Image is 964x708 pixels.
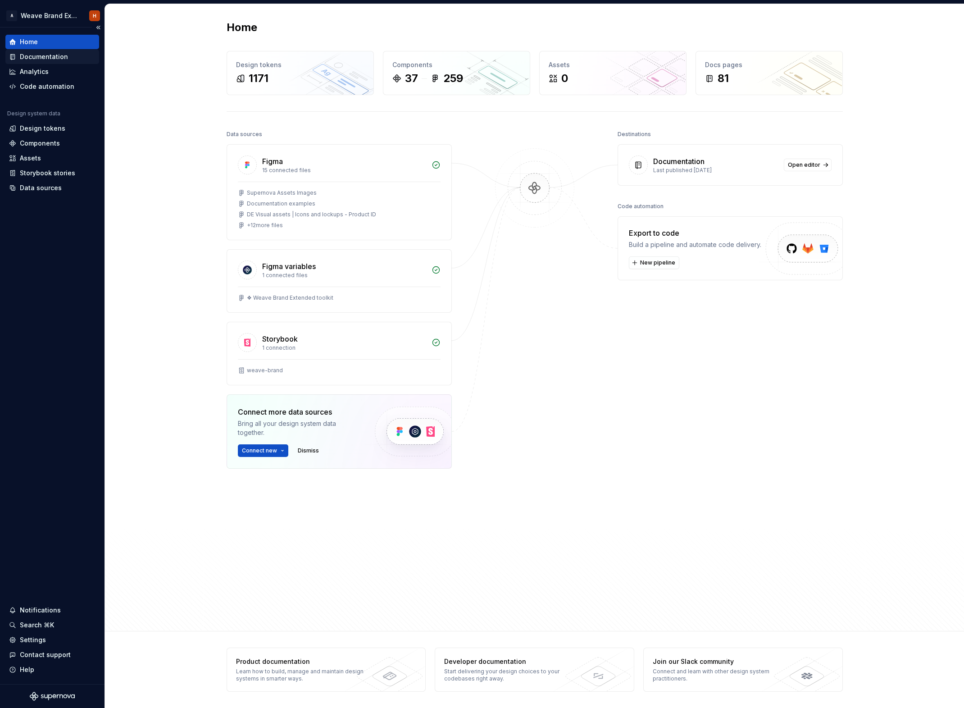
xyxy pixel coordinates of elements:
div: Notifications [20,606,61,615]
div: Data sources [227,128,262,141]
a: Open editor [784,159,832,171]
button: Search ⌘K [5,618,99,632]
div: 1171 [249,71,268,86]
a: Storybook stories [5,166,99,180]
div: Docs pages [705,60,833,69]
div: Storybook stories [20,169,75,178]
div: Join our Slack community [653,657,784,666]
div: Learn how to build, manage and maintain design systems in smarter ways. [236,668,367,682]
div: Help [20,665,34,674]
div: Documentation [20,52,68,61]
a: Assets [5,151,99,165]
button: Connect new [238,444,288,457]
div: Code automation [20,82,74,91]
div: Home [20,37,38,46]
a: Components [5,136,99,151]
div: A [6,10,17,21]
div: Search ⌘K [20,621,54,630]
div: Weave Brand Extended [21,11,78,20]
div: Documentation examples [247,200,315,207]
div: Contact support [20,650,71,659]
a: Components37259 [383,51,530,95]
div: Components [20,139,60,148]
a: Design tokens [5,121,99,136]
a: Storybook1 connectionweave-brand [227,322,452,385]
button: Contact support [5,648,99,662]
div: DE Visual assets | Icons and lockups - Product ID [247,211,376,218]
div: Bring all your design system data together. [238,419,359,437]
button: Notifications [5,603,99,617]
div: Destinations [618,128,651,141]
div: Last published [DATE] [653,167,778,174]
button: Dismiss [294,444,323,457]
div: 81 [718,71,729,86]
div: Connect more data sources [238,407,359,417]
div: Components [392,60,521,69]
button: Help [5,662,99,677]
a: Product documentationLearn how to build, manage and maintain design systems in smarter ways. [227,648,426,692]
div: Analytics [20,67,49,76]
button: Collapse sidebar [92,21,105,34]
a: Analytics [5,64,99,79]
div: 1 connection [262,344,426,352]
div: Product documentation [236,657,367,666]
a: Assets0 [539,51,687,95]
svg: Supernova Logo [30,692,75,701]
span: Open editor [788,161,820,169]
div: Assets [549,60,677,69]
div: 15 connected files [262,167,426,174]
a: Code automation [5,79,99,94]
span: New pipeline [640,259,675,266]
div: Assets [20,154,41,163]
a: Developer documentationStart delivering your design choices to your codebases right away. [435,648,634,692]
div: 0 [561,71,568,86]
a: Home [5,35,99,49]
div: 259 [443,71,463,86]
div: ❖ Weave Brand Extended toolkit [247,294,333,301]
div: Design tokens [20,124,65,133]
div: Design tokens [236,60,364,69]
div: 1 connected files [262,272,426,279]
div: Connect and learn with other design system practitioners. [653,668,784,682]
div: Design system data [7,110,60,117]
a: Design tokens1171 [227,51,374,95]
h2: Home [227,20,257,35]
div: Supernova Assets Images [247,189,317,196]
div: weave-brand [247,367,283,374]
span: Connect new [242,447,277,454]
a: Join our Slack communityConnect and learn with other design system practitioners. [643,648,843,692]
div: Developer documentation [444,657,575,666]
div: 37 [405,71,418,86]
div: Settings [20,635,46,644]
a: Settings [5,633,99,647]
a: Figma15 connected filesSupernova Assets ImagesDocumentation examplesDE Visual assets | Icons and ... [227,144,452,240]
div: Export to code [629,228,761,238]
div: Documentation [653,156,705,167]
div: + 12 more files [247,222,283,229]
div: Start delivering your design choices to your codebases right away. [444,668,575,682]
div: Figma variables [262,261,316,272]
button: New pipeline [629,256,679,269]
a: Figma variables1 connected files❖ Weave Brand Extended toolkit [227,249,452,313]
div: Build a pipeline and automate code delivery. [629,240,761,249]
div: H [93,12,96,19]
a: Data sources [5,181,99,195]
a: Documentation [5,50,99,64]
a: Docs pages81 [696,51,843,95]
div: Data sources [20,183,62,192]
div: Figma [262,156,283,167]
span: Dismiss [298,447,319,454]
div: Code automation [618,200,664,213]
div: Storybook [262,333,298,344]
button: AWeave Brand ExtendedH [2,6,103,25]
